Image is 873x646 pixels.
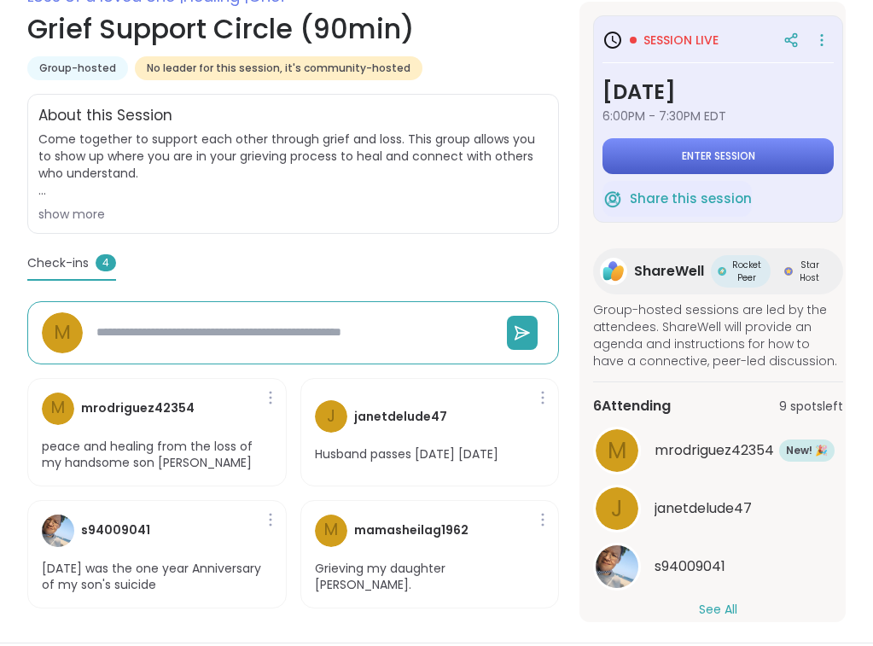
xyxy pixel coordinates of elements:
span: m [324,518,338,543]
h3: [DATE] [602,77,834,108]
h4: s94009041 [81,521,150,539]
h1: Grief Support Circle (90min) [27,9,559,49]
span: New! 🎉 [786,443,828,457]
div: show more [38,206,548,223]
h2: About this Session [38,105,172,127]
span: Group-hosted [39,61,116,75]
p: Husband passes [DATE] [DATE] [315,446,498,463]
h4: janetdelude47 [354,408,447,426]
span: Star Host [796,259,823,284]
h4: mrodriguez42354 [81,399,195,417]
button: Share this session [602,181,752,217]
a: ShareWellShareWellRocket PeerRocket PeerStar HostStar Host [593,248,843,294]
span: No leader for this session, it's community-hosted [147,61,410,75]
span: j [327,404,335,429]
span: Session live [643,32,719,49]
span: Come together to support each other through grief and loss. This group allows you to show up wher... [38,131,548,199]
span: 6:00PM - 7:30PM EDT [602,108,834,125]
a: jjanetdelude47 [593,485,843,533]
a: s94009041s94009041 [593,543,843,591]
span: Check-ins [27,254,89,272]
a: mmrodriguez42354New! 🎉 [593,427,843,474]
span: j [611,492,623,525]
img: s94009041 [42,515,74,547]
span: 4 [96,254,116,271]
span: mrodriguez42354 [655,440,774,461]
span: Rocket Peer [730,259,764,284]
img: Rocket Peer [718,267,726,276]
img: ShareWell [600,258,627,285]
h4: mamasheilag1962 [354,521,469,539]
p: peace and healing from the loss of my handsome son [PERSON_NAME] [42,439,272,472]
span: m [54,317,71,347]
span: 9 spots left [779,397,843,415]
span: Share this session [630,189,752,209]
span: Group-hosted sessions are led by the attendees. ShareWell will provide an agenda and instructions... [593,301,843,370]
button: See All [699,601,737,619]
button: Enter session [602,138,834,174]
span: ShareWell [634,261,704,282]
p: [DATE] was the one year Anniversary of my son's suicide [42,561,272,594]
img: ShareWell Logomark [602,189,623,209]
span: m [51,396,65,421]
img: s94009041 [596,545,638,588]
span: m [608,434,626,467]
span: Enter session [682,149,755,163]
span: 6 Attending [593,396,671,416]
p: Grieving my daughter [PERSON_NAME]. [315,561,545,594]
img: Star Host [784,267,793,276]
span: janetdelude47 [655,498,752,519]
span: s94009041 [655,556,725,577]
